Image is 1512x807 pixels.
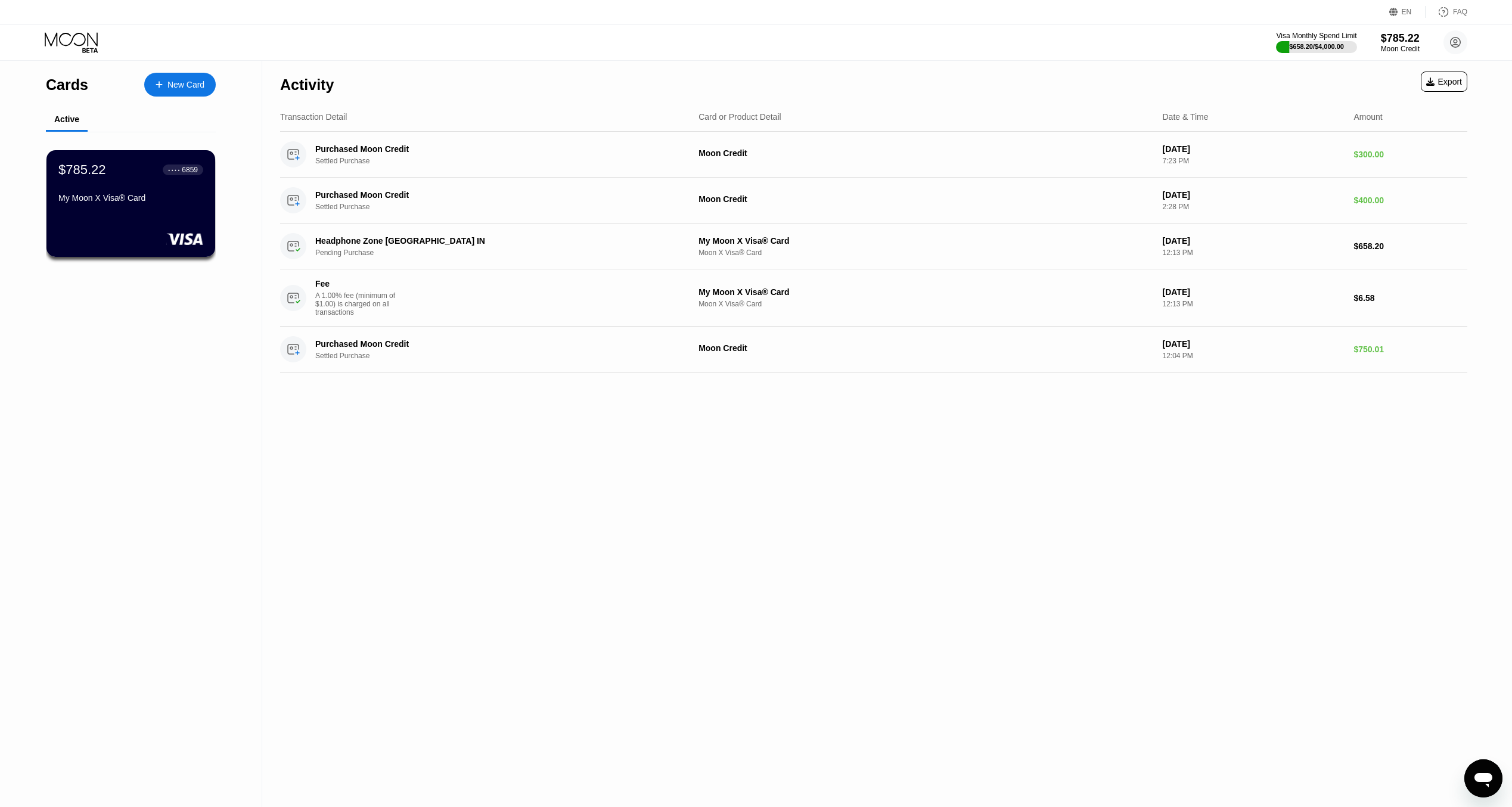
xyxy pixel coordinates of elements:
div: 7:23 PM [1162,157,1344,165]
div: $750.01 [1353,344,1467,354]
div: Visa Monthly Spend Limit [1276,32,1356,40]
div: Purchased Moon Credit [315,190,657,200]
div: $658.20 [1353,241,1467,251]
div: Active [54,114,79,124]
div: Settled Purchase [315,157,684,165]
div: Settled Purchase [315,203,684,211]
div: [DATE] [1162,339,1344,349]
div: $6.58 [1353,293,1467,303]
div: $658.20 / $4,000.00 [1289,43,1344,50]
div: 12:13 PM [1162,300,1344,308]
div: New Card [144,73,216,97]
div: Moon Credit [698,148,1153,158]
div: 12:13 PM [1162,249,1344,257]
div: Purchased Moon Credit [315,144,657,154]
div: Transaction Detail [280,112,347,122]
div: My Moon X Visa® Card [58,193,203,203]
div: [DATE] [1162,287,1344,297]
div: [DATE] [1162,236,1344,246]
div: FeeA 1.00% fee (minimum of $1.00) is charged on all transactionsMy Moon X Visa® CardMoon X Visa® ... [280,269,1467,327]
div: FAQ [1453,8,1467,16]
div: Export [1421,72,1467,92]
div: Activity [280,76,334,94]
div: [DATE] [1162,190,1344,200]
div: EN [1389,6,1426,18]
div: 2:28 PM [1162,203,1344,211]
div: FAQ [1426,6,1467,18]
div: Fee [315,279,399,288]
div: Cards [46,76,88,94]
div: ● ● ● ● [168,168,180,172]
div: $400.00 [1353,195,1467,205]
div: Moon X Visa® Card [698,300,1153,308]
div: Purchased Moon CreditSettled PurchaseMoon Credit[DATE]2:28 PM$400.00 [280,178,1467,224]
div: Settled Purchase [315,352,684,360]
div: Export [1426,77,1462,86]
div: Moon Credit [1381,45,1420,53]
div: Purchased Moon CreditSettled PurchaseMoon Credit[DATE]12:04 PM$750.01 [280,327,1467,373]
div: $785.22● ● ● ●6859My Moon X Visa® Card [46,150,215,257]
div: Moon X Visa® Card [698,249,1153,257]
div: 12:04 PM [1162,352,1344,360]
div: My Moon X Visa® Card [698,287,1153,297]
div: [DATE] [1162,144,1344,154]
div: Moon Credit [698,343,1153,353]
div: Pending Purchase [315,249,684,257]
iframe: Button to launch messaging window [1464,759,1502,797]
div: $300.00 [1353,150,1467,159]
div: $785.22 [1381,32,1420,45]
div: Date & Time [1162,112,1208,122]
div: Visa Monthly Spend Limit$658.20/$4,000.00 [1276,32,1356,53]
div: Headphone Zone [GEOGRAPHIC_DATA] INPending PurchaseMy Moon X Visa® CardMoon X Visa® Card[DATE]12:... [280,224,1467,269]
div: $785.22Moon Credit [1381,32,1420,53]
div: $785.22 [58,162,106,178]
div: Headphone Zone [GEOGRAPHIC_DATA] IN [315,236,657,246]
div: My Moon X Visa® Card [698,236,1153,246]
div: EN [1402,8,1412,16]
div: New Card [167,80,204,90]
div: Purchased Moon CreditSettled PurchaseMoon Credit[DATE]7:23 PM$300.00 [280,132,1467,178]
div: Purchased Moon Credit [315,339,657,349]
div: Amount [1353,112,1382,122]
div: A 1.00% fee (minimum of $1.00) is charged on all transactions [315,291,405,316]
div: Moon Credit [698,194,1153,204]
div: 6859 [182,166,198,174]
div: Card or Product Detail [698,112,781,122]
